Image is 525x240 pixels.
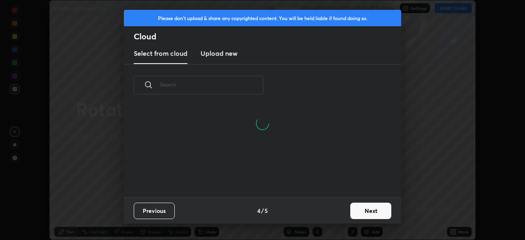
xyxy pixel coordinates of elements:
h4: 4 [257,206,260,215]
h2: Cloud [134,31,401,42]
h3: Select from cloud [134,48,187,58]
h3: Upload new [201,48,237,58]
h4: / [261,206,264,215]
button: Previous [134,203,175,219]
h4: 5 [265,206,268,215]
button: Next [350,203,391,219]
div: Please don't upload & share any copyrighted content. You will be held liable if found doing so. [124,10,401,26]
input: Search [160,67,263,102]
